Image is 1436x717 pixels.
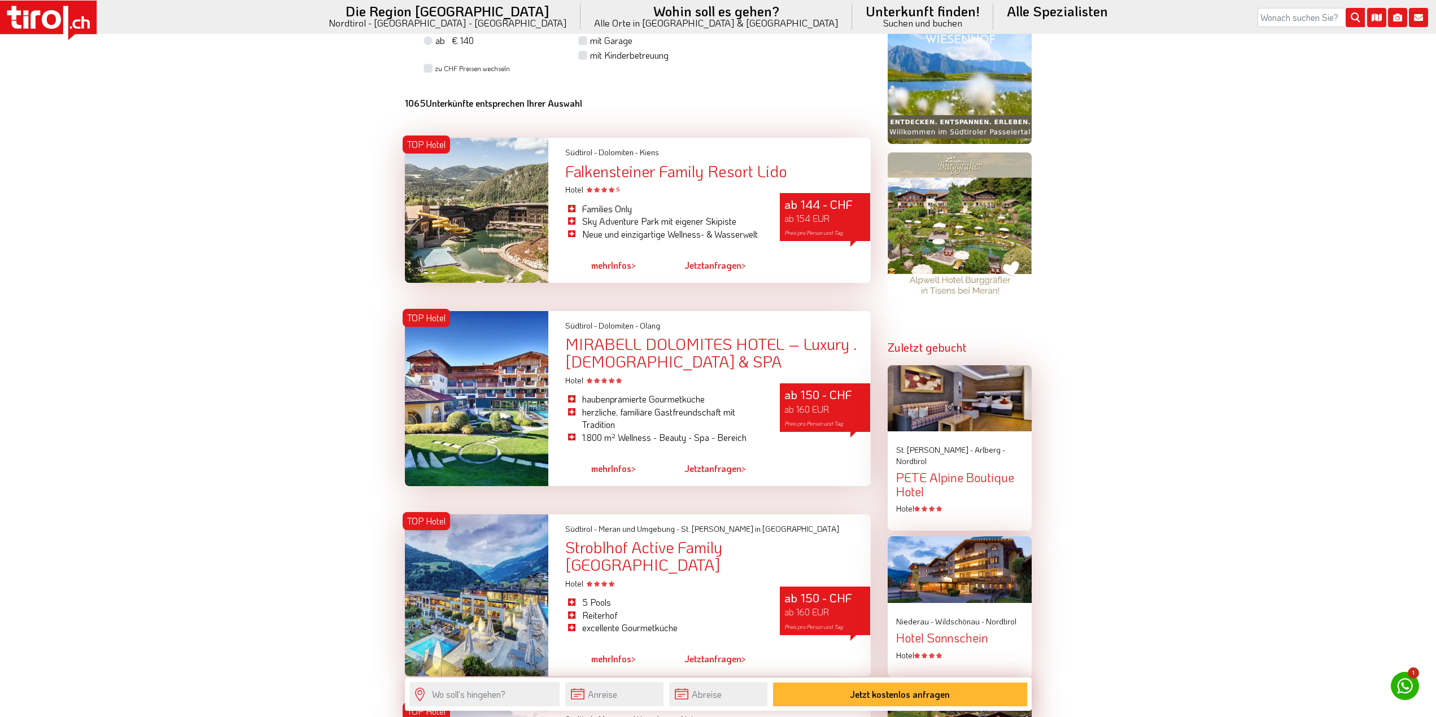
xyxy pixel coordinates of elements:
span: Wildschönau - [935,616,984,627]
span: ab 160 EUR [784,403,829,415]
span: Preis pro Person und Tag [784,229,843,237]
i: Fotogalerie [1388,8,1407,27]
a: Jetztanfragen> [684,456,746,482]
li: Sky Adventure Park mit eigener Skipiste [565,215,763,228]
label: mit Kinderbetreuung [590,49,669,62]
a: Niederau - Wildschönau - Nordtirol Hotel Sonnschein Hotel [896,616,1023,661]
div: Stroblhof Active Family [GEOGRAPHIC_DATA] [565,539,870,574]
li: excellente Gourmetküche [565,622,763,634]
span: Jetzt [684,653,704,664]
a: mehrInfos> [591,252,636,278]
li: Families Only [565,203,763,215]
a: 1 [1391,672,1419,700]
span: Jetzt [684,462,704,474]
div: ab 144 - CHF [780,193,870,241]
span: Hotel [565,375,622,386]
img: burggraefler.jpg [888,152,1032,296]
small: Nordtirol - [GEOGRAPHIC_DATA] - [GEOGRAPHIC_DATA] [329,18,567,28]
label: zu CHF Preisen wechseln [435,64,510,73]
span: Preis pro Person und Tag [784,623,843,631]
div: Hotel Sonnschein [896,631,1023,645]
span: Hotel [565,184,619,195]
span: Dolomiten - [599,147,638,158]
span: > [631,259,636,271]
i: Kontakt [1409,8,1428,27]
div: Falkensteiner Family Resort Lido [565,163,870,180]
div: TOP Hotel [403,135,450,154]
span: mehr [591,259,611,271]
span: > [631,653,636,664]
span: Südtirol - [565,320,597,331]
div: Hotel [896,650,1023,661]
sup: S [616,185,619,193]
div: PETE Alpine Boutique Hotel [896,471,1023,498]
li: herzliche, familiäre Gastfreundschaft mit Tradition [565,406,763,431]
span: > [741,653,746,664]
div: TOP Hotel [403,309,450,327]
i: Karte öffnen [1367,8,1386,27]
small: Alle Orte in [GEOGRAPHIC_DATA] & [GEOGRAPHIC_DATA] [594,18,839,28]
span: Südtirol - [565,523,597,534]
button: Jetzt kostenlos anfragen [773,683,1027,706]
span: ab 154 EUR [784,212,830,224]
span: Kiens [640,147,659,158]
li: 1.800 m² Wellness - Beauty - Spa - Bereich [565,431,763,444]
span: mehr [591,653,611,664]
span: Nordtirol [896,456,927,466]
span: Jetzt [684,259,704,271]
b: 1065 [405,97,426,109]
span: Südtirol - [565,147,597,158]
span: Arlberg - [975,444,1005,455]
input: Wo soll's hingehen? [409,682,560,706]
li: haubenprämierte Gourmetküche [565,393,763,405]
li: Reiterhof [565,609,763,622]
span: Dolomiten - [599,320,638,331]
span: > [741,462,746,474]
div: ab 150 - CHF [780,587,870,635]
span: Niederau - [896,616,933,627]
div: ab 150 - CHF [780,383,870,431]
span: Olang [640,320,660,331]
input: Abreise [669,682,767,706]
b: Unterkünfte entsprechen Ihrer Auswahl [405,97,582,109]
input: Wonach suchen Sie? [1258,8,1365,27]
span: mehr [591,462,611,474]
span: > [741,259,746,271]
span: St. [PERSON_NAME] in [GEOGRAPHIC_DATA] [681,523,839,534]
a: Jetztanfragen> [684,646,746,672]
span: St. [PERSON_NAME] - [896,444,973,455]
span: 1 [1408,667,1419,679]
li: 5 Pools [565,596,763,609]
a: mehrInfos> [591,456,636,482]
span: Nordtirol [986,616,1016,627]
a: Jetztanfragen> [684,252,746,278]
li: Neue und einzigartige Wellness- & Wasserwelt [565,228,763,241]
small: Suchen und buchen [866,18,980,28]
div: TOP Hotel [403,512,450,530]
a: mehrInfos> [591,646,636,672]
span: > [631,462,636,474]
a: St. [PERSON_NAME] - Arlberg - Nordtirol PETE Alpine Boutique Hotel Hotel [896,444,1023,514]
input: Anreise [565,682,664,706]
span: Hotel [565,578,614,589]
span: Meran und Umgebung - [599,523,679,534]
div: Hotel [896,503,1023,514]
span: Preis pro Person und Tag [784,420,843,427]
strong: Zuletzt gebucht [888,340,966,355]
span: ab 160 EUR [784,606,829,618]
div: MIRABELL DOLOMITES HOTEL – Luxury . [DEMOGRAPHIC_DATA] & SPA [565,335,870,370]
